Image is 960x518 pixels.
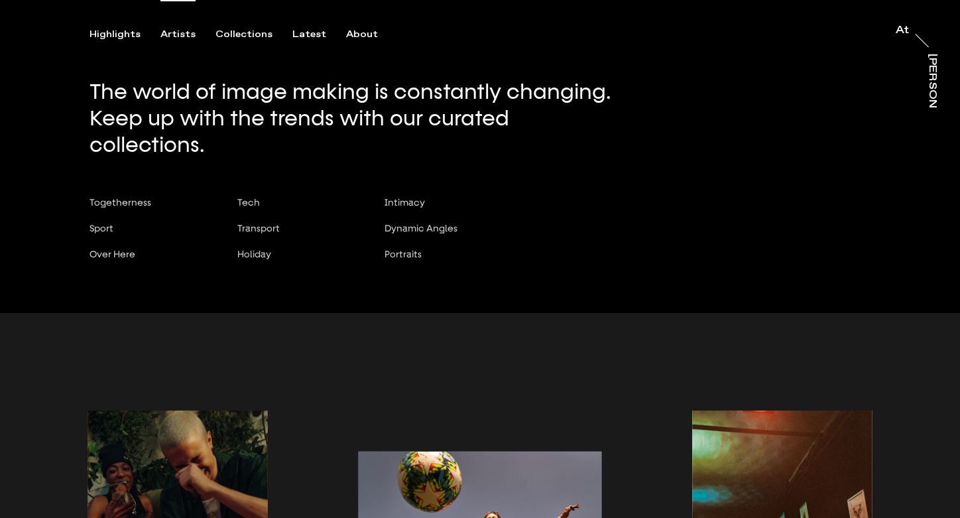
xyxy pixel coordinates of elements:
[237,223,356,249] button: Transport
[237,197,260,208] span: Tech
[90,29,141,40] div: Highlights
[346,29,398,40] button: About
[385,249,487,275] button: Portraits
[160,29,196,40] div: Artists
[896,25,909,38] a: At
[90,79,628,159] p: The world of image making is constantly changing. Keep up with the trends with our curated collec...
[237,197,356,223] button: Tech
[385,223,457,233] span: Dynamic Angles
[90,249,135,259] span: Over Here
[90,29,160,40] button: Highlights
[927,54,937,156] div: [PERSON_NAME]
[924,54,937,108] a: [PERSON_NAME]
[160,29,215,40] button: Artists
[385,197,425,208] span: Intimacy
[237,249,356,275] button: Holiday
[90,249,208,275] button: Over Here
[292,29,326,40] div: Latest
[215,29,272,40] div: Collections
[346,29,378,40] div: About
[237,249,271,259] span: Holiday
[385,197,487,223] button: Intimacy
[90,197,208,223] button: Togetherness
[215,29,292,40] button: Collections
[237,223,280,233] span: Transport
[90,223,113,233] span: Sport
[90,197,151,208] span: Togetherness
[385,223,487,249] button: Dynamic Angles
[292,29,346,40] button: Latest
[385,249,422,259] span: Portraits
[90,223,208,249] button: Sport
